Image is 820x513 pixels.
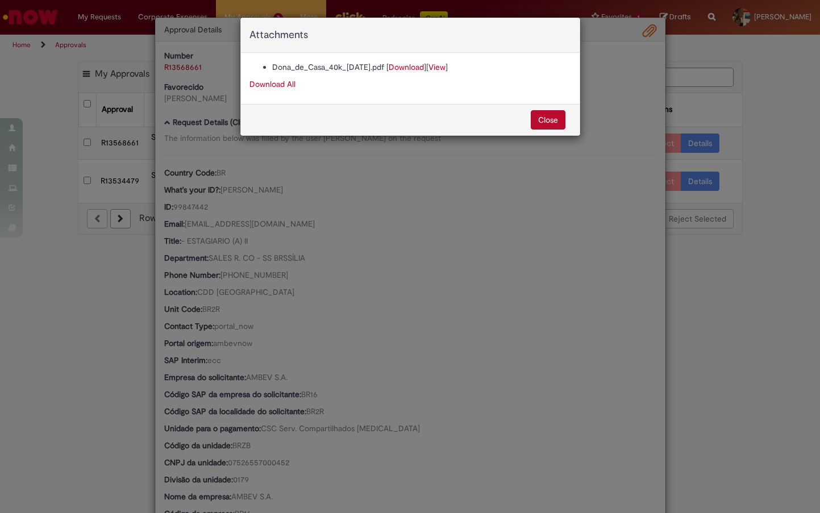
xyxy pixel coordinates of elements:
[531,110,565,130] button: Close
[249,30,571,41] h4: Attachments
[428,62,446,72] a: View
[249,79,295,89] a: Download All
[272,61,571,73] li: Dona_de_Casa_40k_[DATE].pdf [ ]
[389,62,424,72] a: Download
[426,62,448,72] span: [ ]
